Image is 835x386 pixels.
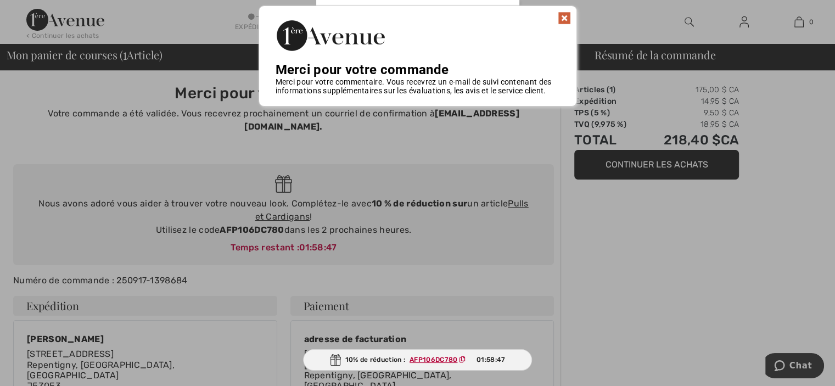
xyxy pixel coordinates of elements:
img: Merci pour votre commande [276,17,385,54]
font: AFP106DC780 [410,356,457,363]
font: Merci pour votre commentaire. Vous recevrez un e-mail de suivi contenant des informations supplém... [276,77,552,95]
img: x [558,12,571,25]
span: Chat [24,8,47,18]
font: 01:58:47 [477,356,505,363]
font: 10% de réduction : [345,356,405,363]
img: Gift.svg [330,354,341,366]
font: Merci pour votre commande [276,62,449,77]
